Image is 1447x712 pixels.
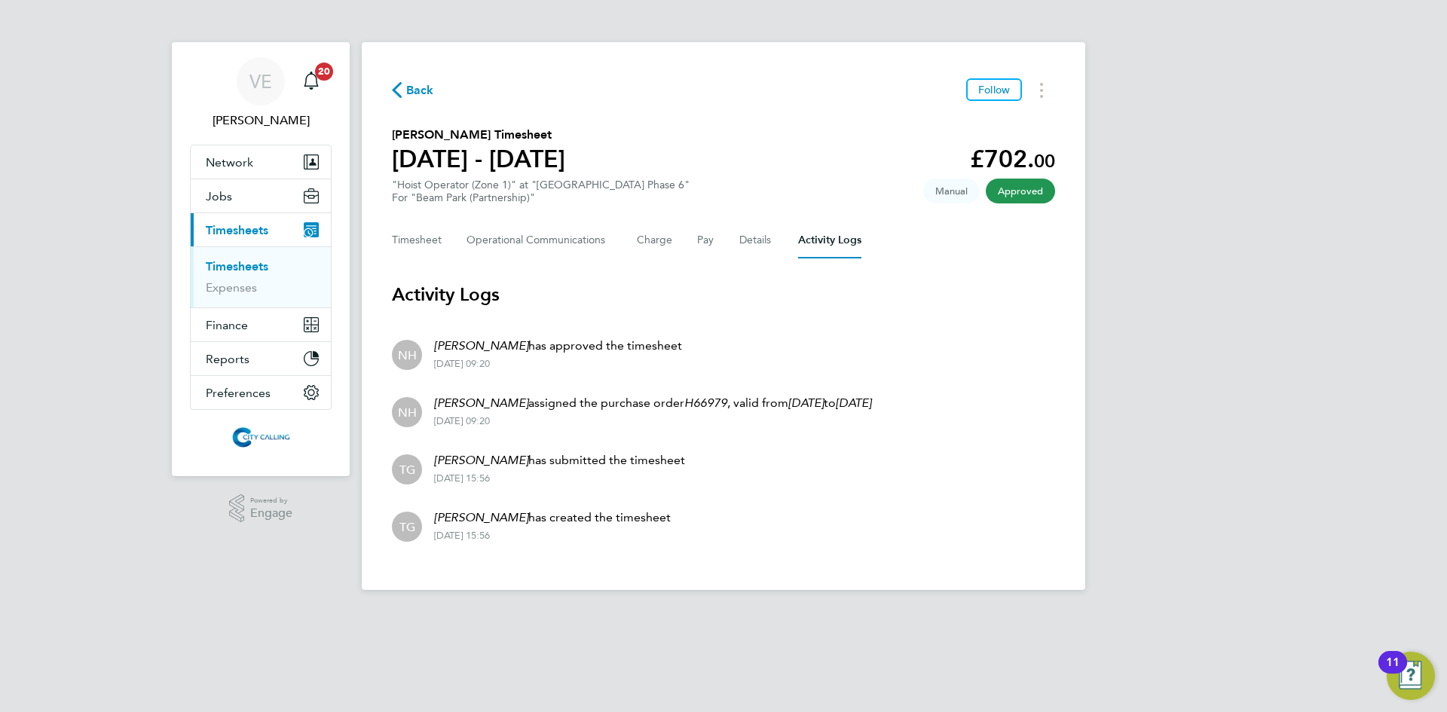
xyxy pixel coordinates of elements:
button: Timesheets Menu [1028,78,1055,102]
app-decimal: £702. [970,145,1055,173]
span: TG [399,461,415,478]
span: Powered by [250,494,292,507]
div: Toby Gibbs [392,454,422,484]
p: has submitted the timesheet [434,451,685,469]
span: Jobs [206,189,232,203]
a: Timesheets [206,259,268,273]
span: Timesheets [206,223,268,237]
span: 20 [315,63,333,81]
button: Finance [191,308,331,341]
em: [PERSON_NAME] [434,338,528,353]
button: Timesheet [392,222,442,258]
span: Preferences [206,386,271,400]
div: 11 [1386,662,1400,682]
span: Reports [206,352,249,366]
div: [DATE] 15:56 [434,472,685,484]
button: Jobs [191,179,331,212]
button: Preferences [191,376,331,409]
button: Back [392,81,434,99]
span: This timesheet was manually created. [923,179,980,203]
button: Open Resource Center, 11 new notifications [1387,652,1435,700]
button: Timesheets [191,213,331,246]
div: [DATE] 09:20 [434,358,682,370]
button: Reports [191,342,331,375]
span: 00 [1034,150,1055,172]
div: Nikki Hobden [392,340,422,370]
a: 20 [296,57,326,105]
div: "Hoist Operator (Zone 1)" at "[GEOGRAPHIC_DATA] Phase 6" [392,179,690,204]
span: Valeria Erdos [190,112,332,130]
span: NH [398,347,417,363]
span: Engage [250,507,292,520]
em: [DATE] [788,396,824,410]
div: [DATE] 09:20 [434,415,871,427]
em: [PERSON_NAME] [434,510,528,524]
div: For "Beam Park (Partnership)" [392,191,690,204]
em: [DATE] [836,396,871,410]
button: Activity Logs [798,222,861,258]
button: Follow [966,78,1022,101]
a: Powered byEngage [229,494,293,523]
p: has approved the timesheet [434,337,682,355]
nav: Main navigation [172,42,350,476]
img: citycalling-logo-retina.png [228,425,293,449]
button: Network [191,145,331,179]
span: TG [399,518,415,535]
em: H66979 [684,396,727,410]
h1: [DATE] - [DATE] [392,144,565,174]
span: Network [206,155,253,170]
div: [DATE] 15:56 [434,530,671,542]
em: [PERSON_NAME] [434,453,528,467]
a: Expenses [206,280,257,295]
h2: [PERSON_NAME] Timesheet [392,126,565,144]
a: VE[PERSON_NAME] [190,57,332,130]
a: Go to home page [190,425,332,449]
span: NH [398,404,417,420]
div: Nikki Hobden [392,397,422,427]
h3: Activity Logs [392,283,1055,307]
span: Back [406,81,434,99]
button: Pay [697,222,715,258]
em: [PERSON_NAME] [434,396,528,410]
button: Charge [637,222,673,258]
span: Follow [978,83,1010,96]
button: Operational Communications [467,222,613,258]
p: assigned the purchase order , valid from to [434,394,871,412]
span: VE [249,72,272,91]
div: Timesheets [191,246,331,307]
span: This timesheet has been approved. [986,179,1055,203]
div: Toby Gibbs [392,512,422,542]
button: Details [739,222,774,258]
span: Finance [206,318,248,332]
p: has created the timesheet [434,509,671,527]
